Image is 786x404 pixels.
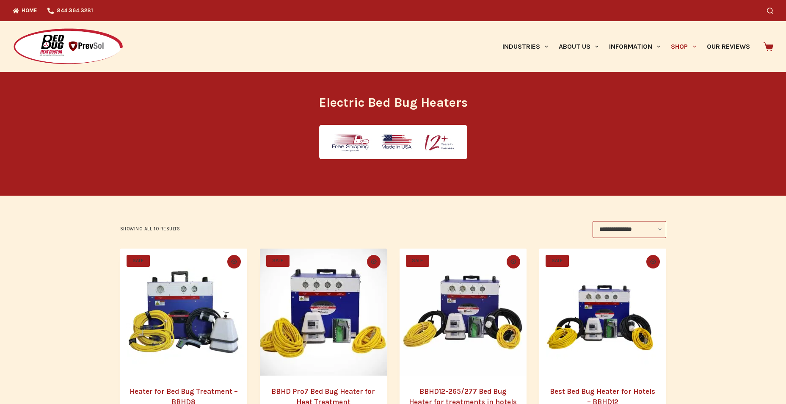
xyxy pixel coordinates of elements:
[604,21,666,72] a: Information
[406,255,429,267] span: SALE
[546,255,569,267] span: SALE
[507,255,520,268] button: Quick view toggle
[767,8,773,14] button: Search
[701,21,755,72] a: Our Reviews
[497,21,755,72] nav: Primary
[13,28,124,66] img: Prevsol/Bed Bug Heat Doctor
[400,249,527,376] a: BBHD12-265/277 Bed Bug Heater for treatments in hotels and motels
[367,255,381,268] button: Quick view toggle
[497,21,553,72] a: Industries
[593,221,666,238] select: Shop order
[666,21,701,72] a: Shop
[266,255,290,267] span: SALE
[539,249,666,376] a: Best Bed Bug Heater for Hotels - BBHD12
[553,21,604,72] a: About Us
[120,249,247,376] a: Heater for Bed Bug Treatment - BBHD8
[646,255,660,268] button: Quick view toggle
[260,249,387,376] a: BBHD Pro7 Bed Bug Heater for Heat Treatment
[127,255,150,267] span: SALE
[227,255,241,268] button: Quick view toggle
[120,225,180,233] p: Showing all 10 results
[234,93,552,112] h1: Electric Bed Bug Heaters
